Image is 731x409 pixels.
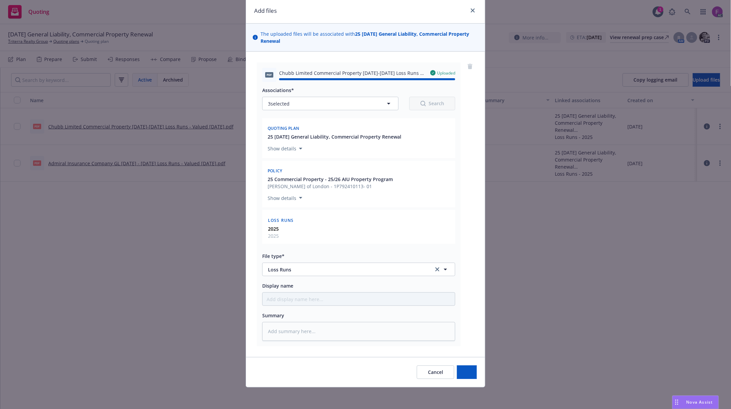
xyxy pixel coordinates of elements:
[469,6,477,14] a: close
[261,30,478,45] span: The uploaded files will be associated with
[466,62,474,70] a: remove
[268,168,282,174] span: Policy
[265,72,273,77] span: pdf
[417,366,454,379] button: Cancel
[268,176,393,183] button: 25 Commercial Property - 25/26 AIU Property Program
[457,366,477,379] button: Add files
[268,133,401,140] button: 25 [DATE] General Liability, Commercial Property Renewal
[268,183,393,190] span: [PERSON_NAME] of London - 1P792410113- 01
[279,69,425,77] span: Chubb Limited Commercial Property [DATE]-[DATE] Loss Runs - Valued [DATE].pdf
[262,97,399,110] button: 3selected
[268,125,299,131] span: Quoting plan
[263,293,455,305] input: Add display name here...
[673,396,681,409] div: Drag to move
[428,369,443,375] span: Cancel
[433,265,441,273] a: clear selection
[265,145,305,153] button: Show details
[457,369,477,375] span: Add files
[262,312,284,319] span: Summary
[262,87,294,93] span: Associations*
[268,100,290,107] span: 3 selected
[268,217,294,223] span: Loss Runs
[261,31,469,44] strong: 25 [DATE] General Liability, Commercial Property Renewal
[262,263,455,276] button: Loss Runsclear selection
[268,232,279,239] span: 2025
[437,70,455,76] span: Uploaded
[265,194,305,202] button: Show details
[686,399,713,405] span: Nova Assist
[254,6,277,15] h1: Add files
[268,226,279,232] strong: 2025
[262,283,293,289] span: Display name
[262,253,285,259] span: File type*
[672,396,719,409] button: Nova Assist
[268,266,424,273] span: Loss Runs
